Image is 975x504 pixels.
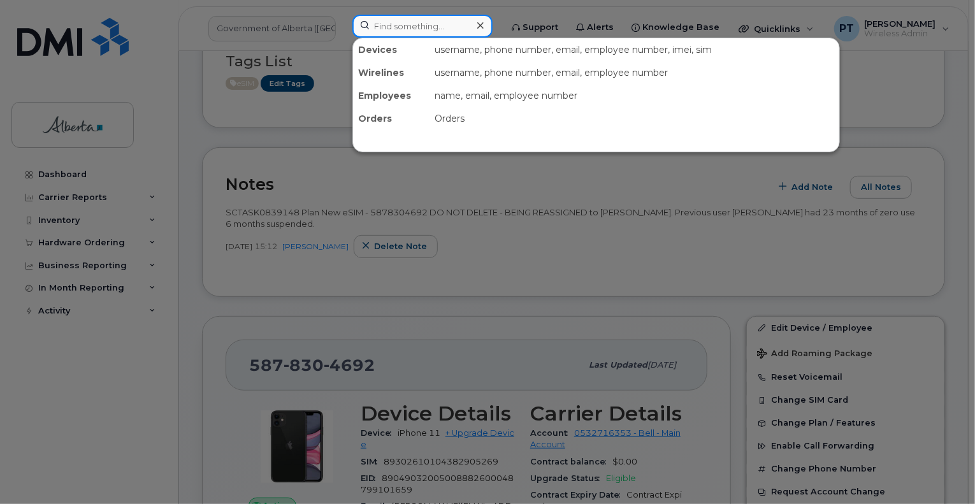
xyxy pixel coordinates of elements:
div: Employees [353,84,430,107]
input: Find something... [352,15,493,38]
div: Orders [353,107,430,130]
div: Devices [353,38,430,61]
div: username, phone number, email, employee number [430,61,839,84]
div: name, email, employee number [430,84,839,107]
div: Wirelines [353,61,430,84]
div: Orders [430,107,839,130]
div: username, phone number, email, employee number, imei, sim [430,38,839,61]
